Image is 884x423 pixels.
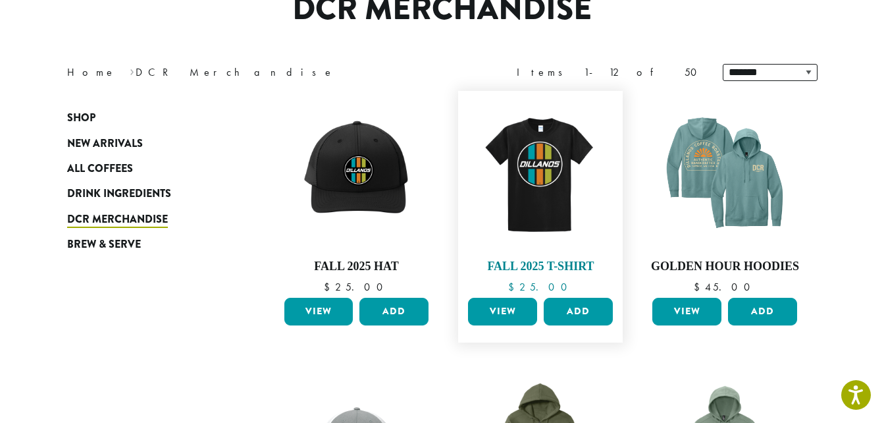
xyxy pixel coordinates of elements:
img: DCR-SS-Golden-Hour-Hoodie-Eucalyptus-Blue-1200x1200-Web-e1744312709309.png [649,98,800,249]
span: $ [508,280,519,294]
bdi: 25.00 [324,280,389,294]
span: › [130,60,134,80]
span: $ [324,280,335,294]
a: View [468,298,537,325]
span: DCR Merchandise [67,211,168,228]
button: Add [728,298,797,325]
a: Brew & Serve [67,232,225,257]
a: DCR Merchandise [67,207,225,232]
a: New Arrivals [67,130,225,155]
h4: Fall 2025 Hat [281,260,432,274]
h4: Fall 2025 T-Shirt [465,260,616,274]
img: DCR-Retro-Three-Strip-Circle-Patch-Trucker-Hat-Fall-WEB-scaled.jpg [280,98,432,249]
a: Fall 2025 Hat $25.00 [281,98,432,293]
span: New Arrivals [67,136,143,152]
span: $ [694,280,705,294]
div: Items 1-12 of 50 [517,65,703,80]
span: Brew & Serve [67,237,141,253]
a: Golden Hour Hoodies $45.00 [649,98,800,293]
button: Add [544,298,613,325]
a: View [284,298,353,325]
bdi: 45.00 [694,280,756,294]
nav: Breadcrumb [67,65,423,80]
a: Shop [67,105,225,130]
span: Drink Ingredients [67,186,171,202]
span: All Coffees [67,161,133,177]
a: View [652,298,721,325]
span: Shop [67,110,95,127]
bdi: 25.00 [508,280,573,294]
button: Add [359,298,429,325]
a: Home [67,65,116,79]
img: DCR-Retro-Three-Strip-Circle-Tee-Fall-WEB-scaled.jpg [465,98,616,249]
a: Drink Ingredients [67,181,225,206]
h4: Golden Hour Hoodies [649,260,800,274]
a: All Coffees [67,156,225,181]
a: Fall 2025 T-Shirt $25.00 [465,98,616,293]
